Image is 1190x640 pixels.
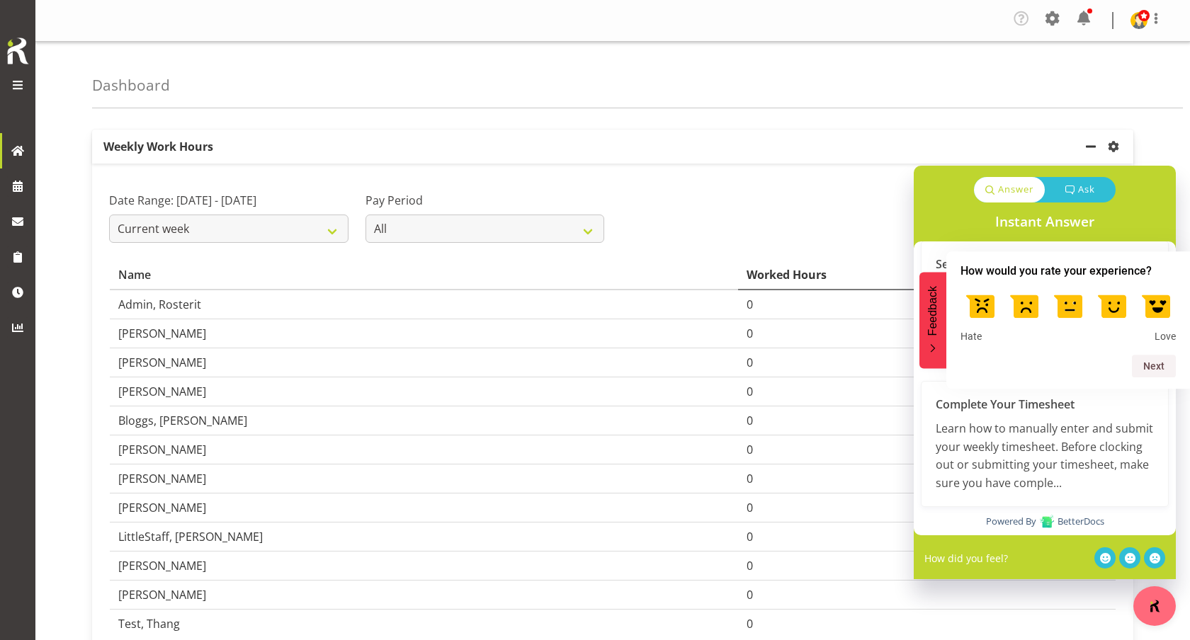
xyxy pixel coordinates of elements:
span: 0 [747,355,753,370]
td: Bloggs, [PERSON_NAME] [110,406,738,435]
label: Date Range: [DATE] - [DATE] [109,192,348,209]
h3: Complete Your Timesheet [936,396,1154,413]
span: 0 [747,413,753,428]
td: Admin, Rosterit [110,290,738,319]
td: [PERSON_NAME] [110,377,738,406]
h2: How would you rate your experience? Select an option from 1 to 5, with 1 being Hate and 5 being Love [960,263,1176,280]
div: How would you rate your experience? Select an option from 1 to 5, with 1 being Hate and 5 being Love [946,251,1190,389]
span: BetterDocs [1058,515,1104,529]
span: 0 [747,297,753,312]
span: 0 [747,529,753,544]
h3: Instant Answer [995,213,1094,231]
td: [PERSON_NAME] [110,435,738,464]
td: [PERSON_NAME] [110,464,738,493]
a: minimize [1082,130,1105,164]
td: Test, Thang [110,610,738,638]
img: svg+xml;base64,PD94bWwgdmVyc2lvbj0iMS4wIiBlbmNvZGluZz0idXRmLTgiPz4NCjwhLS0gR2VuZXJhdG9yOiBBZG9iZS... [1040,514,1054,528]
p: Weekly Work Hours [92,130,1082,164]
span: 0 [747,326,753,341]
button: Next question [1132,355,1176,377]
img: admin-rosteritf9cbda91fdf824d97c9d6345b1f660ea.png [1130,12,1147,29]
span: Powered By [986,515,1036,529]
td: [PERSON_NAME] [110,319,738,348]
p: Answer [998,183,1033,197]
p: Learn how to manually enter and submit your weekly timesheet. Before clocking out or submitting y... [936,420,1154,492]
td: [PERSON_NAME] [110,581,738,610]
span: 0 [747,616,753,632]
p: Ask [1078,183,1095,197]
img: Rosterit icon logo [4,35,32,67]
div: Name [118,266,730,283]
td: [PERSON_NAME] [110,348,738,377]
td: [PERSON_NAME] [110,493,738,522]
h3: Send and Receive Communications [936,256,1154,273]
span: 0 [747,384,753,399]
button: Feedback - Hide survey [919,272,946,368]
a: Powered ByBetterDocs [986,514,1104,528]
span: Love [1155,331,1176,343]
span: 0 [747,500,753,515]
span: 0 [747,442,753,457]
a: settings [1105,138,1128,155]
div: How would you rate your experience? Select an option from 1 to 5, with 1 being Hate and 5 being Love [960,285,1176,343]
span: 0 [747,471,753,486]
span: Feedback [926,286,939,336]
td: LittleStaff, [PERSON_NAME] [110,522,738,552]
div: Worked Hours [747,266,1107,283]
h4: Dashboard [92,77,170,93]
p: How did you feel? [924,551,1008,566]
span: 0 [747,558,753,573]
td: [PERSON_NAME] [110,552,738,581]
span: Hate [960,331,982,343]
span: 0 [747,587,753,602]
label: Pay Period [365,192,605,209]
